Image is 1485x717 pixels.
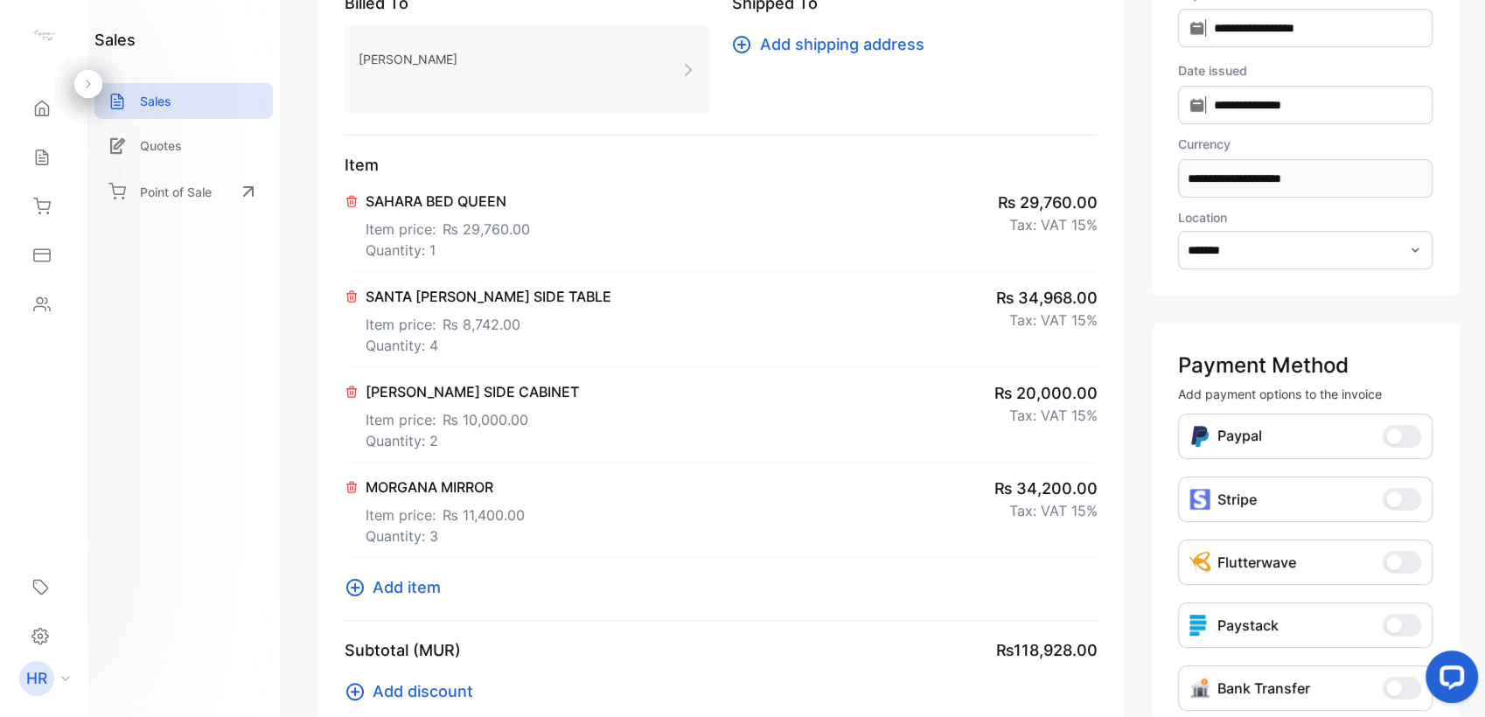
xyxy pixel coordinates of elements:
span: ₨ 29,760.00 [998,191,1098,214]
p: Subtotal (MUR) [345,638,461,662]
label: Date issued [1178,61,1433,80]
span: ₨ 11,400.00 [443,505,525,526]
p: HR [26,667,47,690]
span: ₨ 8,742.00 [443,314,520,335]
p: Item price: [366,402,579,430]
iframe: LiveChat chat widget [1412,644,1485,717]
span: Add discount [373,679,473,703]
span: ₨ 29,760.00 [443,219,530,240]
p: Flutterwave [1217,552,1296,573]
p: Tax: VAT 15% [1009,500,1098,521]
a: Quotes [94,128,273,164]
p: Payment Method [1178,350,1433,381]
img: logo [31,23,57,49]
button: Add item [345,575,451,599]
span: Add shipping address [759,32,924,56]
span: ₨ 34,968.00 [996,286,1098,310]
p: Bank Transfer [1217,678,1310,699]
p: Tax: VAT 15% [1009,214,1098,235]
p: Item price: [366,498,525,526]
span: Add item [373,575,441,599]
p: Quantity: 2 [366,430,579,451]
p: Quantity: 1 [366,240,530,261]
span: ₨ 20,000.00 [994,381,1098,405]
p: Quotes [140,136,182,155]
p: Tax: VAT 15% [1009,405,1098,426]
p: [PERSON_NAME] [359,46,457,72]
p: Paystack [1217,615,1279,636]
p: [PERSON_NAME] SIDE CABINET [366,381,579,402]
p: SAHARA BED QUEEN [366,191,530,212]
p: Sales [140,92,171,110]
p: Point of Sale [140,183,212,201]
h1: sales [94,28,136,52]
p: Item [345,153,1098,177]
span: ₨118,928.00 [996,638,1098,662]
p: Add payment options to the invoice [1178,385,1433,403]
p: Paypal [1217,425,1262,448]
span: ₨ 10,000.00 [443,409,528,430]
span: ₨ 34,200.00 [994,477,1098,500]
p: Item price: [366,307,611,335]
img: Icon [1189,678,1210,699]
a: Point of Sale [94,172,273,211]
a: Sales [94,83,273,119]
img: icon [1189,489,1210,510]
p: Tax: VAT 15% [1009,310,1098,331]
label: Currency [1178,135,1433,153]
img: icon [1189,615,1210,636]
img: Icon [1189,552,1210,573]
p: Item price: [366,212,530,240]
p: Quantity: 4 [366,335,611,356]
label: Location [1178,210,1227,225]
p: Quantity: 3 [366,526,525,546]
button: Add shipping address [731,32,934,56]
p: MORGANA MIRROR [366,477,525,498]
img: Icon [1189,425,1210,448]
p: SANTA [PERSON_NAME] SIDE TABLE [366,286,611,307]
button: Add discount [345,679,484,703]
p: Stripe [1217,489,1257,510]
